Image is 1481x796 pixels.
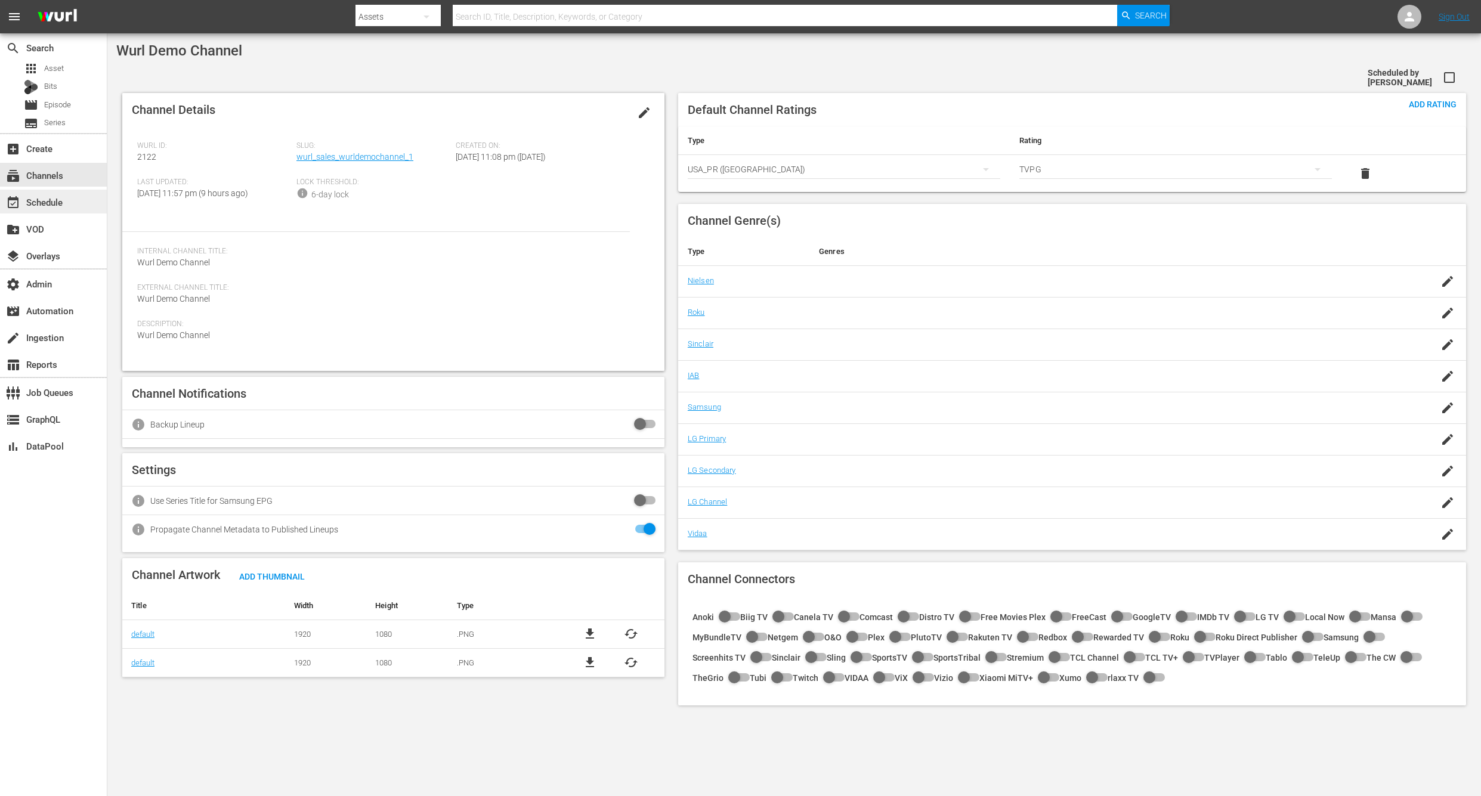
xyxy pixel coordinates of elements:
[1266,653,1287,662] div: Tablo
[1170,633,1189,642] div: Roku
[132,386,246,401] span: Channel Notifications
[1305,612,1344,622] div: Local Now
[1038,633,1067,642] div: Redbox
[692,612,714,622] div: Anoki
[311,188,349,201] div: 6-day lock
[122,591,285,620] th: Title
[6,41,20,55] span: Search
[1371,612,1396,622] div: Mansa
[131,494,146,508] span: info
[1070,653,1119,662] div: TCL Channel
[296,141,450,151] span: Slug:
[137,141,290,151] span: Wurl ID:
[116,42,242,59] span: Wurl Demo Channel
[688,103,817,117] span: Default Channel Ratings
[827,653,846,662] div: Sling
[24,116,38,131] span: Series
[1368,68,1442,87] p: Scheduled by [PERSON_NAME]
[296,152,413,162] a: wurl_sales_wurldemochannel_1
[6,169,20,183] span: subscriptions
[772,653,800,662] div: Sinclair
[624,627,638,641] span: cached
[895,673,908,683] div: ViX
[366,591,447,620] th: Height
[44,117,66,129] span: Series
[688,308,705,317] a: Roku
[6,277,20,292] span: Admin
[285,648,366,677] td: 1920
[131,630,154,639] a: default
[44,80,57,92] span: Bits
[692,653,746,662] div: Screenhits TV
[1072,612,1106,622] div: FreeCast
[24,61,38,76] span: Asset
[137,258,210,267] span: Wurl Demo Channel
[1145,653,1178,662] div: TCL TV+
[1324,633,1359,642] div: Samsung
[688,466,736,475] a: LG Secondary
[456,141,609,151] span: Created On:
[1351,159,1380,188] button: delete
[768,633,798,642] div: Netgem
[150,496,273,506] div: Use Series Title for Samsung EPG
[624,655,638,670] button: cached
[366,648,447,677] td: 1080
[933,653,981,662] div: SportsTribal
[1059,673,1081,683] div: Xumo
[137,320,609,329] span: Description:
[979,673,1033,683] div: Xiaomi MiTV+
[456,152,546,162] span: [DATE] 11:08 pm ([DATE])
[1204,653,1239,662] div: TVPlayer
[137,152,156,162] span: 2122
[688,497,727,506] a: LG Channel
[688,276,714,285] a: Nielsen
[230,572,314,581] span: Add Thumbnail
[6,142,20,156] span: Create
[793,673,818,683] div: Twitch
[6,413,20,427] span: GraphQL
[137,247,609,256] span: Internal Channel Title:
[688,339,713,348] a: Sinclair
[934,673,953,683] div: Vizio
[583,655,597,670] span: file_download
[981,612,1046,622] div: Free Movies Plex
[1366,653,1396,662] div: The CW
[29,3,86,31] img: ans4CAIJ8jUAAAAAAAAAAAAAAAAAAAAAAAAgQb4GAAAAAAAAAAAAAAAAAAAAAAAAJMjXAAAAAAAAAAAAAAAAAAAAAAAAgAT5G...
[824,633,842,642] div: O&O
[678,126,1466,192] table: simple table
[137,178,290,187] span: Last Updated:
[1313,653,1340,662] div: TeleUp
[132,463,176,477] span: Settings
[296,178,450,187] span: Lock Threshold:
[1216,633,1297,642] div: Roku Direct Publisher
[1399,100,1466,109] span: Add Rating
[6,222,20,237] span: VOD
[137,283,609,293] span: External Channel Title:
[1010,126,1341,155] th: Rating
[630,98,658,127] button: edit
[809,237,1378,266] th: Genres
[137,294,210,303] span: Wurl Demo Channel
[1019,153,1332,186] div: TVPG
[6,386,20,400] span: Job Queues
[911,633,942,642] div: PlutoTV
[230,565,314,587] button: Add Thumbnail
[692,673,724,683] div: TheGrio
[1135,5,1167,26] span: Search
[1117,5,1170,26] button: Search
[1399,93,1466,114] button: Add Rating
[1256,612,1279,622] div: LG TV
[637,106,651,120] span: edit
[688,572,795,586] span: Channel Connectors
[1108,673,1139,683] div: rlaxx TV
[1439,12,1470,21] a: Sign Out
[150,525,338,534] div: Propagate Channel Metadata to Published Lineups
[7,10,21,24] span: menu
[1133,612,1171,622] div: GoogleTV
[583,627,597,641] a: file_download
[794,612,833,622] div: Canela TV
[740,612,768,622] div: Biig TV
[131,522,146,537] span: info
[6,439,20,454] span: DataPool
